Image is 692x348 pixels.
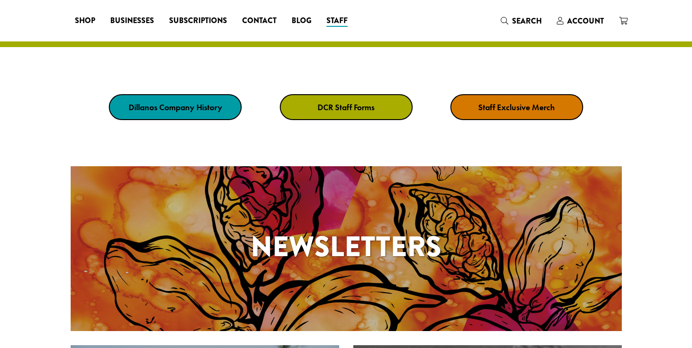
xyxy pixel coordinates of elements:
a: Shop [67,13,103,28]
a: Staff [319,13,355,28]
span: Shop [75,15,95,27]
span: Blog [292,15,311,27]
a: Search [493,13,549,29]
a: Dillanos Company History [109,94,242,120]
a: DCR Staff Forms [280,94,413,120]
span: Account [567,16,604,26]
span: Search [512,16,542,26]
strong: Staff Exclusive Merch [478,102,555,113]
span: Staff [326,15,348,27]
strong: Dillanos Company History [129,102,222,113]
a: Staff Exclusive Merch [450,94,583,120]
a: Newsletters [71,166,622,331]
strong: DCR Staff Forms [318,102,374,113]
span: Subscriptions [169,15,227,27]
span: Businesses [110,15,154,27]
span: Contact [242,15,277,27]
h1: Newsletters [71,226,622,268]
